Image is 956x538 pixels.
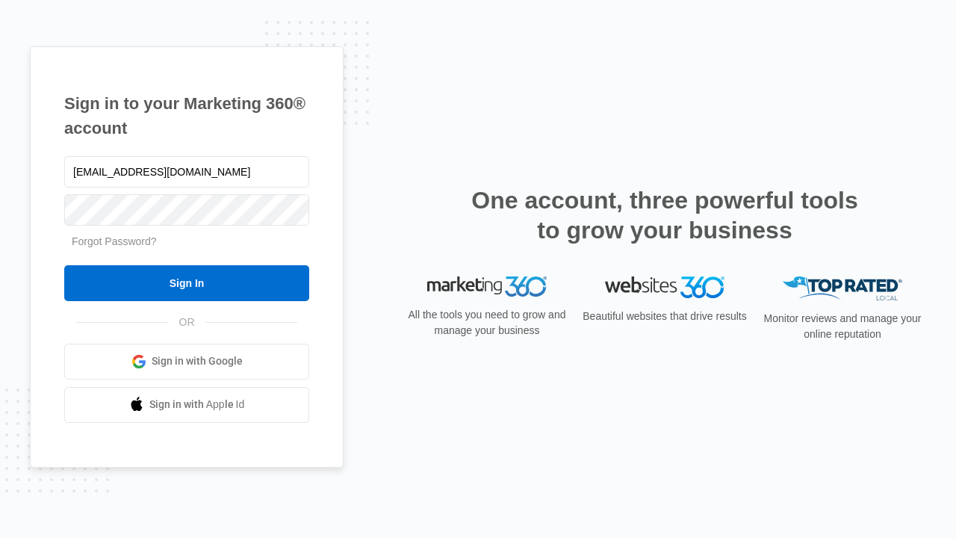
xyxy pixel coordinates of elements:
[467,185,863,245] h2: One account, three powerful tools to grow your business
[64,91,309,140] h1: Sign in to your Marketing 360® account
[149,397,245,412] span: Sign in with Apple Id
[64,265,309,301] input: Sign In
[783,276,902,301] img: Top Rated Local
[169,315,205,330] span: OR
[759,311,926,342] p: Monitor reviews and manage your online reputation
[605,276,724,298] img: Websites 360
[152,353,243,369] span: Sign in with Google
[64,344,309,380] a: Sign in with Google
[581,309,748,324] p: Beautiful websites that drive results
[403,307,571,338] p: All the tools you need to grow and manage your business
[64,387,309,423] a: Sign in with Apple Id
[64,156,309,188] input: Email
[72,235,157,247] a: Forgot Password?
[427,276,547,297] img: Marketing 360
